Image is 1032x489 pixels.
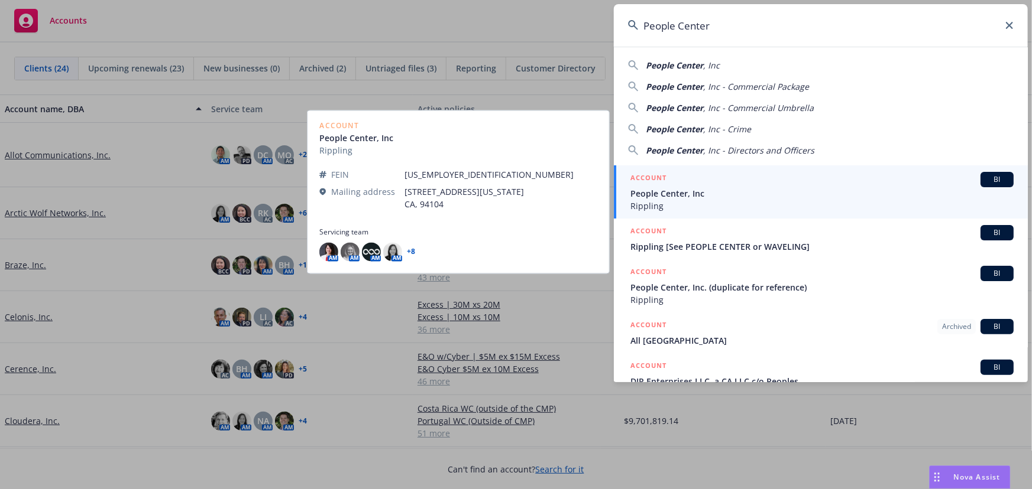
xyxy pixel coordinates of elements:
[985,227,1009,238] span: BI
[703,102,814,113] span: , Inc - Commercial Umbrella
[630,375,1014,387] span: DJP Enterprises LLC, a CA LLC c/o Peoples
[614,4,1028,47] input: Search...
[630,281,1014,294] span: People Center, Inc. (duplicate for reference)
[646,102,703,113] span: People Center
[942,321,971,332] span: Archived
[614,259,1028,312] a: ACCOUNTBIPeople Center, Inc. (duplicate for reference)Rippling
[954,472,1001,482] span: Nova Assist
[630,334,1014,347] span: All [GEOGRAPHIC_DATA]
[985,174,1009,185] span: BI
[614,165,1028,219] a: ACCOUNTBIPeople Center, IncRippling
[630,172,667,186] h5: ACCOUNT
[630,360,667,374] h5: ACCOUNT
[646,123,703,135] span: People Center
[630,319,667,333] h5: ACCOUNT
[703,145,814,156] span: , Inc - Directors and Officers
[630,266,667,280] h5: ACCOUNT
[930,466,944,488] div: Drag to move
[703,123,751,135] span: , Inc - Crime
[985,321,1009,332] span: BI
[985,268,1009,279] span: BI
[630,294,1014,306] span: Rippling
[614,353,1028,394] a: ACCOUNTBIDJP Enterprises LLC, a CA LLC c/o Peoples
[630,187,1014,200] span: People Center, Inc
[630,200,1014,212] span: Rippling
[646,81,703,92] span: People Center
[646,60,703,71] span: People Center
[985,362,1009,373] span: BI
[614,312,1028,353] a: ACCOUNTArchivedBIAll [GEOGRAPHIC_DATA]
[630,225,667,239] h5: ACCOUNT
[703,81,809,92] span: , Inc - Commercial Package
[630,240,1014,253] span: Rippling [See PEOPLE CENTER or WAVELING]
[614,219,1028,259] a: ACCOUNTBIRippling [See PEOPLE CENTER or WAVELING]
[646,145,703,156] span: People Center
[929,465,1011,489] button: Nova Assist
[703,60,720,71] span: , Inc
